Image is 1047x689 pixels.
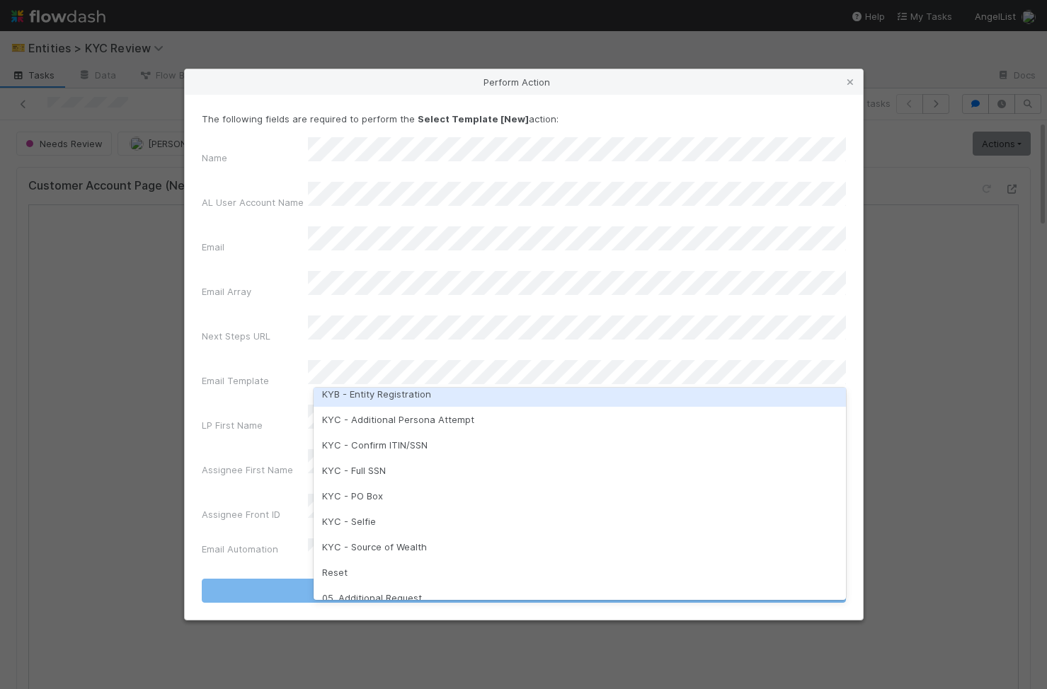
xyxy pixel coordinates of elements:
[202,329,270,343] label: Next Steps URL
[314,381,846,407] div: KYB - Entity Registration
[418,113,529,125] strong: Select Template [New]
[202,418,263,432] label: LP First Name
[202,507,280,521] label: Assignee Front ID
[202,463,293,477] label: Assignee First Name
[202,374,269,388] label: Email Template
[314,509,846,534] div: KYC - Selfie
[314,534,846,560] div: KYC - Source of Wealth
[202,195,304,209] label: AL User Account Name
[202,284,251,299] label: Email Array
[314,585,846,610] div: 05. Additional Request
[314,407,846,432] div: KYC - Additional Persona Attempt
[185,69,863,95] div: Perform Action
[202,112,846,126] p: The following fields are required to perform the action:
[314,432,846,458] div: KYC - Confirm ITIN/SSN
[314,483,846,509] div: KYC - PO Box
[314,560,846,585] div: Reset
[202,542,278,556] label: Email Automation
[202,240,224,254] label: Email
[202,151,227,165] label: Name
[202,579,846,603] button: Select Template [New]
[314,458,846,483] div: KYC - Full SSN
